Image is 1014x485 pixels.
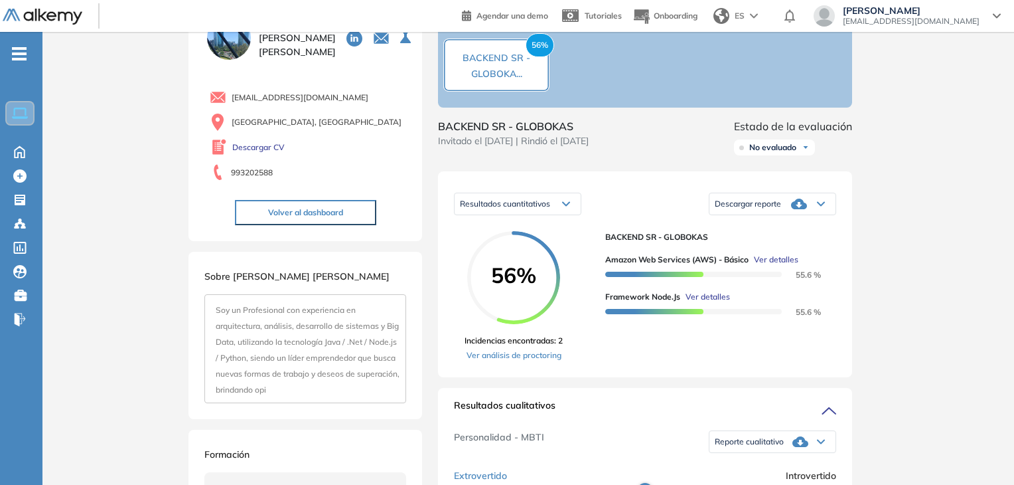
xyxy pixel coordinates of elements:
span: Estado de la evaluación [734,118,852,134]
span: [GEOGRAPHIC_DATA], [GEOGRAPHIC_DATA] [232,116,401,128]
span: BACKEND SR - GLOBOKAS [605,231,826,243]
span: Amazon Web Services (AWS) - Básico [605,254,749,266]
i: - [12,52,27,55]
span: Reporte cualitativo [715,436,784,447]
button: Onboarding [632,2,697,31]
span: Formación [204,448,250,460]
button: Ver detalles [749,254,798,266]
span: Soy un Profesional con experiencia en arquitectura, análisis, desarrollo de sistemas y Big Data, ... [216,305,399,395]
span: [PERSON_NAME] [843,5,979,16]
span: 55.6 % [780,270,821,280]
a: Ver análisis de proctoring [465,349,563,361]
span: No evaluado [749,142,796,153]
span: Onboarding [654,11,697,21]
span: [PERSON_NAME] [PERSON_NAME] [PERSON_NAME] [259,17,336,59]
span: Ver detalles [754,254,798,266]
button: Ver detalles [680,291,730,303]
span: Personalidad - MBTI [454,431,544,453]
span: 56% [526,33,554,57]
img: PROFILE_MENU_LOGO_USER [204,13,254,62]
span: 56% [467,264,560,286]
span: Agendar una demo [476,11,548,21]
img: arrow [750,13,758,19]
span: ES [735,10,745,22]
span: Descargar reporte [715,199,781,209]
a: Descargar CV [232,142,285,153]
span: Introvertido [786,469,836,483]
img: world [713,8,729,24]
img: Logo [3,9,82,25]
span: Invitado el [DATE] | Rindió el [DATE] [438,134,589,148]
img: Ícono de flecha [802,144,810,151]
span: Ver detalles [686,291,730,303]
span: Extrovertido [454,469,507,483]
span: BACKEND SR - GLOBOKAS [438,118,589,134]
span: Framework Node.js [605,291,680,303]
button: Volver al dashboard [235,200,376,225]
span: BACKEND SR - GLOBOKA... [463,52,530,80]
span: 993202588 [231,167,273,179]
span: [EMAIL_ADDRESS][DOMAIN_NAME] [232,92,368,104]
span: Resultados cualitativos [454,399,555,420]
span: Tutoriales [585,11,622,21]
span: [EMAIL_ADDRESS][DOMAIN_NAME] [843,16,979,27]
span: 55.6 % [780,307,821,317]
span: Sobre [PERSON_NAME] [PERSON_NAME] [204,270,390,282]
span: Resultados cuantitativos [460,199,550,209]
a: Agendar una demo [462,7,548,23]
span: Incidencias encontradas: 2 [465,335,563,347]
